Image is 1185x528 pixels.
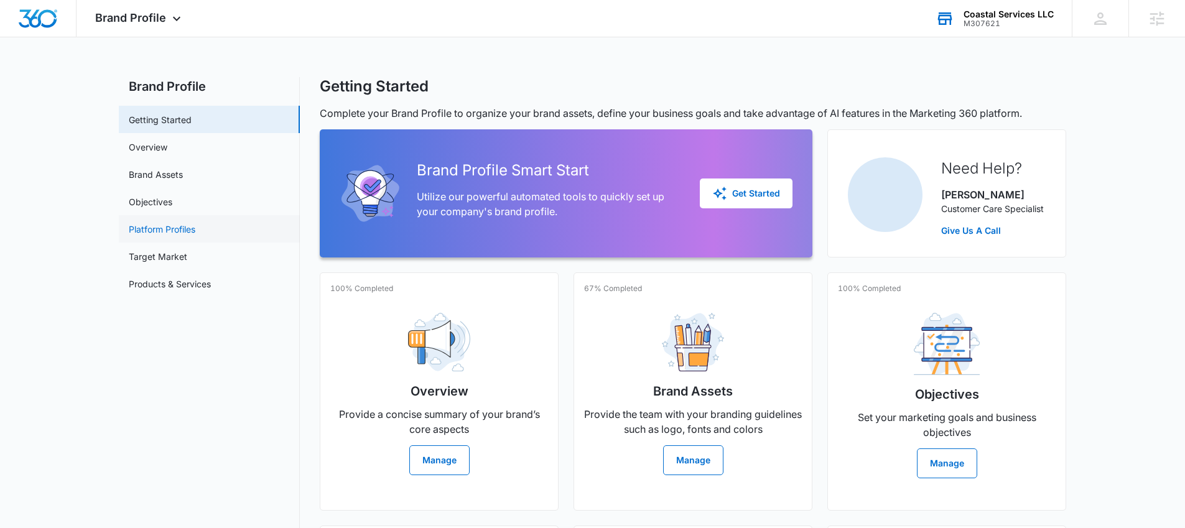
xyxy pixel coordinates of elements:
[129,277,211,290] a: Products & Services
[320,272,559,511] a: 100% CompletedOverviewProvide a concise summary of your brand’s core aspectsManage
[574,272,812,511] a: 67% CompletedBrand AssetsProvide the team with your branding guidelines such as logo, fonts and c...
[941,157,1044,180] h2: Need Help?
[411,382,468,401] h2: Overview
[827,272,1066,511] a: 100% CompletedObjectivesSet your marketing goals and business objectivesManage
[330,407,548,437] p: Provide a concise summary of your brand’s core aspects
[917,448,977,478] button: Manage
[417,159,680,182] h2: Brand Profile Smart Start
[915,385,979,404] h2: Objectives
[417,189,680,219] p: Utilize our powerful automated tools to quickly set up your company's brand profile.
[32,32,137,42] div: Domain: [DOMAIN_NAME]
[119,77,300,96] h2: Brand Profile
[941,187,1044,202] p: [PERSON_NAME]
[584,407,802,437] p: Provide the team with your branding guidelines such as logo, fonts and colors
[964,9,1054,19] div: account name
[124,72,134,82] img: tab_keywords_by_traffic_grey.svg
[20,32,30,42] img: website_grey.svg
[409,445,470,475] button: Manage
[35,20,61,30] div: v 4.0.25
[848,157,922,232] img: Nathan Hoover
[129,195,172,208] a: Objectives
[584,283,642,294] p: 67% Completed
[964,19,1054,28] div: account id
[838,410,1056,440] p: Set your marketing goals and business objectives
[129,113,192,126] a: Getting Started
[330,283,393,294] p: 100% Completed
[129,168,183,181] a: Brand Assets
[129,141,167,154] a: Overview
[838,283,901,294] p: 100% Completed
[34,72,44,82] img: tab_domain_overview_orange.svg
[129,250,187,263] a: Target Market
[95,11,166,24] span: Brand Profile
[137,73,210,81] div: Keywords by Traffic
[700,178,792,208] button: Get Started
[712,186,780,201] div: Get Started
[941,224,1044,237] a: Give Us A Call
[320,77,429,96] h1: Getting Started
[663,445,723,475] button: Manage
[129,223,195,236] a: Platform Profiles
[653,382,733,401] h2: Brand Assets
[47,73,111,81] div: Domain Overview
[320,106,1066,121] p: Complete your Brand Profile to organize your brand assets, define your business goals and take ad...
[20,20,30,30] img: logo_orange.svg
[941,202,1044,215] p: Customer Care Specialist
